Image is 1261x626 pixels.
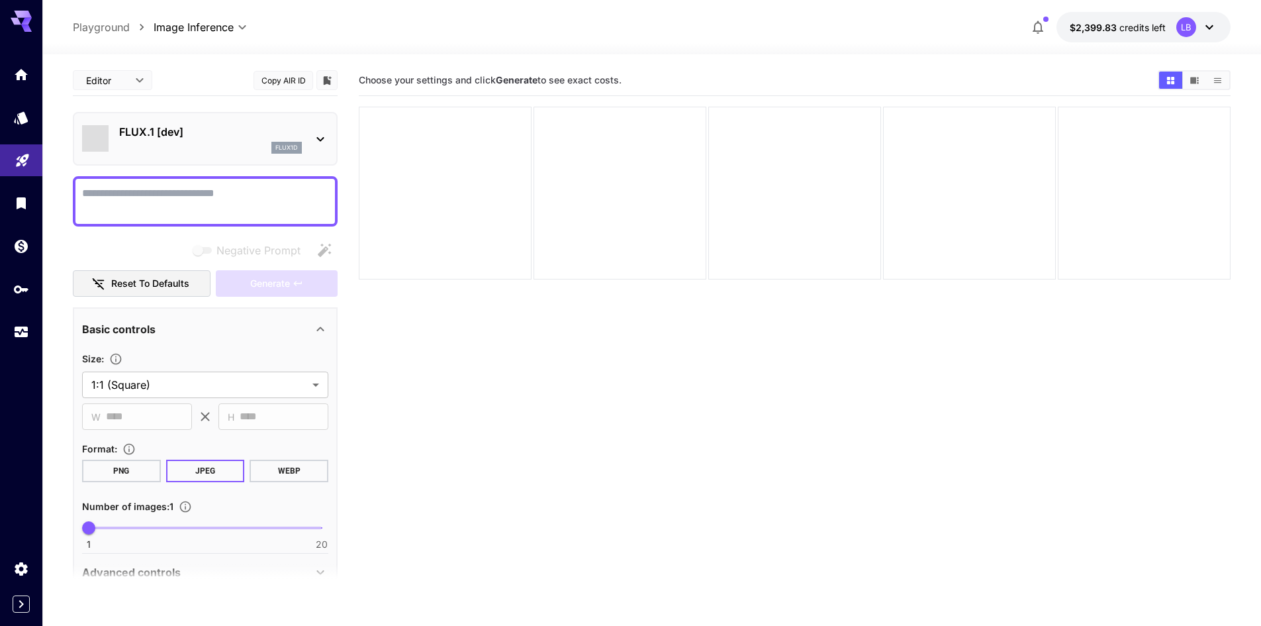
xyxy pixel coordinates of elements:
[87,538,91,551] span: 1
[166,460,245,482] button: JPEG
[86,74,127,87] span: Editor
[359,74,622,85] span: Choose your settings and click to see exact costs.
[1206,72,1229,89] button: Show media in list view
[73,19,130,35] a: Playground
[91,409,101,425] span: W
[275,143,298,152] p: flux1d
[1119,22,1166,33] span: credits left
[13,324,29,340] div: Usage
[82,353,104,364] span: Size :
[228,409,234,425] span: H
[73,270,210,297] button: Reset to defaults
[1070,22,1119,33] span: $2,399.83
[82,460,161,482] button: PNG
[254,71,313,90] button: Copy AIR ID
[82,313,328,345] div: Basic controls
[316,538,328,551] span: 20
[82,119,328,159] div: FLUX.1 [dev]flux1d
[321,72,333,88] button: Add to library
[13,195,29,211] div: Library
[82,501,173,512] span: Number of images : 1
[1183,72,1206,89] button: Show media in video view
[82,443,117,454] span: Format :
[13,66,29,83] div: Home
[13,109,29,126] div: Models
[13,281,29,297] div: API Keys
[91,377,307,393] span: 1:1 (Square)
[1176,17,1196,37] div: LB
[250,460,328,482] button: WEBP
[1159,72,1182,89] button: Show media in grid view
[104,352,128,366] button: Adjust the dimensions of the generated image by specifying its width and height in pixels, or sel...
[82,321,156,337] p: Basic controls
[13,238,29,254] div: Wallet
[173,500,197,513] button: Specify how many images to generate in a single request. Each image generation will be charged se...
[13,596,30,613] button: Expand sidebar
[1158,70,1231,90] div: Show media in grid viewShow media in video viewShow media in list view
[82,556,328,588] div: Advanced controls
[496,74,537,85] b: Generate
[1070,21,1166,34] div: $2,399.82644
[119,124,302,140] p: FLUX.1 [dev]
[190,242,311,258] span: Negative prompts are not compatible with the selected model.
[13,560,29,577] div: Settings
[1056,12,1231,42] button: $2,399.82644LB
[73,19,154,35] nav: breadcrumb
[154,19,234,35] span: Image Inference
[216,242,301,258] span: Negative Prompt
[15,148,30,165] div: Playground
[117,443,141,456] button: Choose the file format for the output image.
